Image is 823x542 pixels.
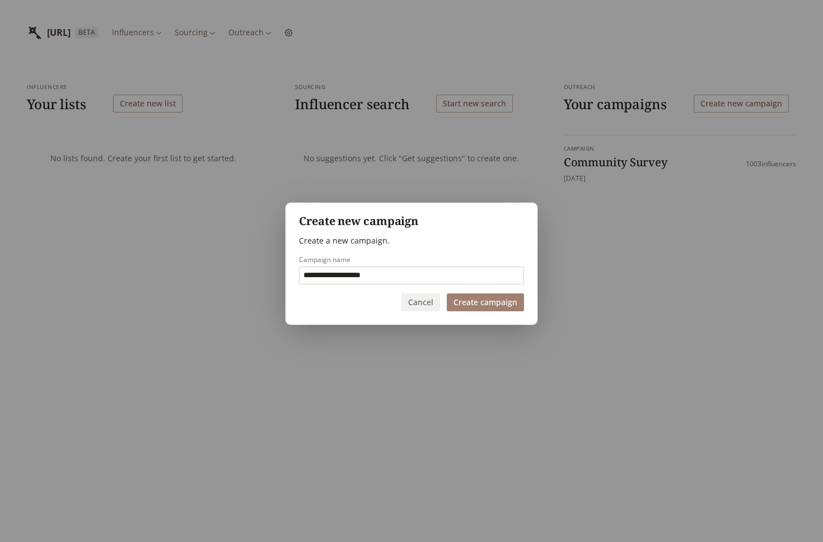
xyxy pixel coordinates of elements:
p: Create a new campaign. [299,235,524,246]
button: Cancel [401,293,440,311]
input: Campaign name [300,267,523,284]
button: Create campaign [447,293,524,311]
h1: Create new campaign [299,216,524,228]
div: Campaign name [299,255,524,264]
